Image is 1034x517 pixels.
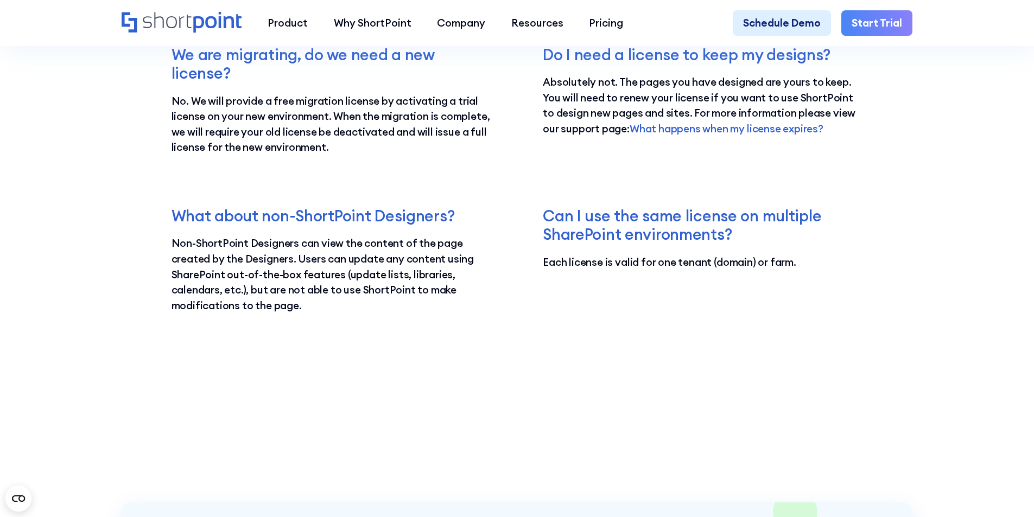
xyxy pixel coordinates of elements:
[424,10,498,36] a: Company
[841,10,912,36] a: Start Trial
[630,122,823,135] a: What happens when my license expires?
[543,254,862,270] p: Each license is valid for one tenant (domain) or farm.
[543,74,862,136] p: Absolutely not. The pages you have designed are yours to keep. You will need to renew your licens...
[172,235,491,313] p: Non-ShortPoint Designers can view the content of the page created by the Designers. Users can upd...
[437,15,485,31] div: Company
[543,46,862,64] h3: Do I need a license to keep my designs?
[172,46,491,83] h3: We are migrating, do we need a new license?
[498,10,576,36] a: Resources
[268,15,308,31] div: Product
[5,486,31,512] button: Open CMP widget
[733,10,831,36] a: Schedule Demo
[321,10,424,36] a: Why ShortPoint
[589,15,623,31] div: Pricing
[172,93,491,155] p: No. We will provide a free migration license by activating a trial license on your new environmen...
[172,207,491,225] h3: What about non-ShortPoint Designers?
[980,465,1034,517] iframe: Chat Widget
[334,15,411,31] div: Why ShortPoint
[255,10,321,36] a: Product
[576,10,637,36] a: Pricing
[122,12,242,34] a: Home
[543,207,862,244] h3: Can I use the same license on multiple SharePoint environments?
[511,15,563,31] div: Resources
